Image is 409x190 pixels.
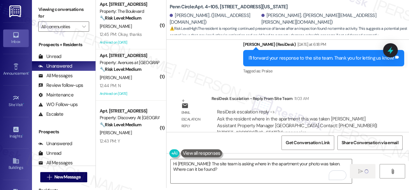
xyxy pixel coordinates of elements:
div: Property: Discovery At [GEOGRAPHIC_DATA] [100,114,159,121]
a: Site Visit • [3,93,29,110]
div: Apt. [STREET_ADDRESS] [100,108,159,114]
a: Buildings [3,155,29,173]
div: Email escalation reply [181,109,206,130]
span: • [22,133,23,137]
div: All Messages [38,72,73,79]
span: [PERSON_NAME] [100,23,132,29]
div: Archived on [DATE] [99,90,159,98]
div: Apt. [STREET_ADDRESS] [100,1,159,8]
i:  [82,24,86,29]
div: Prospects + Residents [32,41,96,48]
div: Archived on [DATE] [99,38,159,46]
div: [PERSON_NAME]. ([EMAIL_ADDRESS][DOMAIN_NAME]) [170,12,260,26]
span: Get Conversation Link [286,139,330,146]
img: ResiDesk Logo [9,5,22,17]
div: Escalate [38,111,63,118]
div: [PERSON_NAME]. ([PERSON_NAME][EMAIL_ADDRESS][PERSON_NAME][DOMAIN_NAME]) [261,12,404,26]
span: • [28,70,29,75]
a: Insights • [3,124,29,141]
b: Penn Circle: Apt. 4~105, [STREET_ADDRESS][US_STATE] [170,4,288,10]
label: Viewing conversations for [38,4,89,21]
div: 12:45 PM: Okay, thanks [100,31,142,37]
strong: 🔧 Risk Level: Medium [100,66,141,72]
span: Praise [262,68,272,74]
button: Get Conversation Link [282,136,334,150]
div: 11:03 AM [293,95,309,102]
input: All communities [41,21,79,32]
div: Property: The Boulevard [100,8,159,15]
textarea: To enrich screen reader interactions, please activate Accessibility in Grammarly extension settings [171,159,352,183]
strong: 🔧 Risk Level: Medium [100,122,141,128]
div: 12:43 PM: Y [100,138,120,144]
div: ResiDesk Escalation - Reply From Site Team [212,95,385,104]
div: Apt. [STREET_ADDRESS] [100,52,159,59]
div: [PERSON_NAME] (ResiDesk) [243,41,404,50]
div: 12:44 PM: N [100,83,121,88]
div: Prospects [32,128,96,135]
div: Unanswered [38,140,72,147]
div: All Messages [38,160,73,166]
div: Maintenance [38,92,73,98]
button: New Message [40,172,88,182]
i:  [47,175,52,180]
div: I'll forward your response to the site team. Thank you for letting us know! [249,55,394,62]
div: Tagged as: [243,66,404,76]
div: Unread [38,53,61,60]
strong: 🔧 Risk Level: Medium [100,15,141,21]
div: Unread [38,150,61,157]
div: WO Follow-ups [38,101,78,108]
div: Unanswered [38,63,72,70]
span: Share Conversation via email [342,139,398,146]
button: Share Conversation via email [337,136,403,150]
div: [DATE] at 6:18 PM [296,41,326,48]
div: ResiDesk escalation reply -> Ask the resident where in the apartment this was taken [PERSON_NAME]... [217,109,377,136]
a: Inbox [3,29,29,47]
i:  [358,169,363,174]
span: New Message [54,174,81,180]
span: [PERSON_NAME] [100,130,132,136]
span: [PERSON_NAME] [100,75,132,80]
span: : The resident is reporting continued presence of larvae after an inspection found no termite act... [170,25,409,39]
i:  [390,169,395,174]
strong: ⚠️ Risk Level: High [170,26,197,31]
span: • [23,102,24,106]
div: Review follow-ups [38,82,83,89]
div: Property: Avenues at [GEOGRAPHIC_DATA] [100,59,159,66]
